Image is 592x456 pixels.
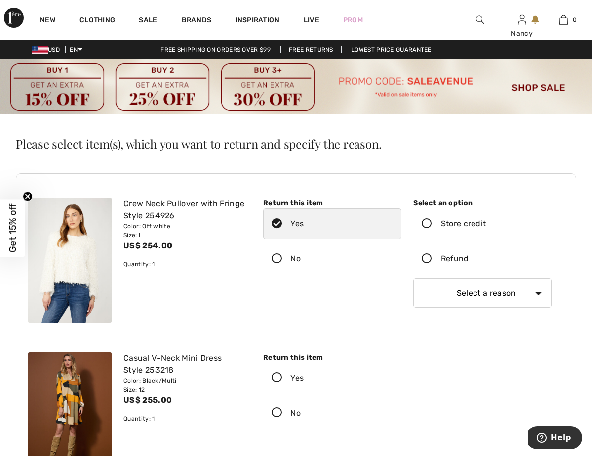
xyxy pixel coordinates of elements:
div: Size: 12 [123,385,245,394]
a: Live [304,15,319,25]
div: Quantity: 1 [123,260,245,269]
a: New [40,16,55,26]
label: Yes [263,208,402,239]
h2: Please select item(s), which you want to return and specify the reason. [16,138,576,150]
a: Brands [182,16,212,26]
div: US$ 255.00 [123,394,245,406]
div: Nancy [502,28,542,39]
span: EN [70,46,82,53]
img: My Bag [559,14,568,26]
div: Quantity: 1 [123,414,245,423]
div: Color: Off white [123,222,245,231]
div: Return this item [263,198,402,208]
a: Sign In [518,15,526,24]
div: Refund [441,253,469,265]
img: My Info [518,14,526,26]
span: USD [32,46,64,53]
img: frank-lyman-tops_6281254926_1_aab7_search.jpg [28,198,112,323]
img: US Dollar [32,46,48,54]
div: Crew Neck Pullover with Fringe Style 254926 [123,198,245,222]
iframe: Opens a widget where you can find more information [528,426,582,451]
span: Get 15% off [7,204,18,253]
button: Close teaser [23,191,33,201]
span: 0 [573,15,577,24]
img: search the website [476,14,484,26]
div: US$ 254.00 [123,240,245,252]
a: Lowest Price Guarantee [343,46,440,53]
a: Sale [139,16,157,26]
div: Casual V-Neck Mini Dress Style 253218 [123,352,245,376]
label: No [263,398,402,429]
label: Yes [263,363,402,394]
span: Inspiration [235,16,279,26]
div: Return this item [263,352,402,363]
a: Prom [343,15,363,25]
div: Color: Black/Multi [123,376,245,385]
a: Free Returns [280,46,342,53]
div: Store credit [441,218,486,230]
a: Free shipping on orders over $99 [152,46,279,53]
a: Clothing [79,16,115,26]
label: No [263,243,402,274]
div: Select an option [413,198,552,208]
div: Size: L [123,231,245,240]
a: 0 [543,14,584,26]
img: 1ère Avenue [4,8,24,28]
